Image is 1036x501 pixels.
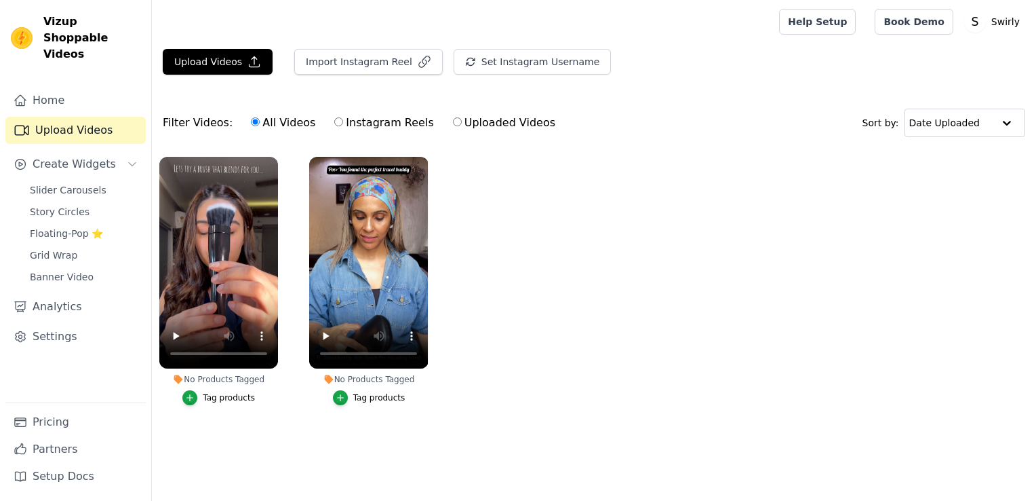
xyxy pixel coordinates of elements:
[22,267,146,286] a: Banner Video
[30,270,94,284] span: Banner Video
[875,9,953,35] a: Book Demo
[294,49,443,75] button: Import Instagram Reel
[971,15,978,29] text: S
[5,151,146,178] button: Create Widgets
[862,109,1026,137] div: Sort by:
[30,205,89,219] span: Story Circles
[779,9,856,35] a: Help Setup
[454,49,611,75] button: Set Instagram Username
[182,390,255,405] button: Tag products
[334,114,434,132] label: Instagram Reels
[251,117,260,126] input: All Videos
[5,293,146,320] a: Analytics
[986,10,1025,34] p: Swirly
[163,107,563,138] div: Filter Videos:
[163,49,273,75] button: Upload Videos
[5,323,146,350] a: Settings
[203,392,255,403] div: Tag products
[452,114,556,132] label: Uploaded Videos
[33,156,116,172] span: Create Widgets
[11,27,33,49] img: Vizup
[5,117,146,144] a: Upload Videos
[22,202,146,221] a: Story Circles
[159,374,278,385] div: No Products Tagged
[5,409,146,436] a: Pricing
[22,181,146,200] a: Slider Carousels
[22,224,146,243] a: Floating-Pop ⭐
[334,117,343,126] input: Instagram Reels
[309,374,428,385] div: No Products Tagged
[5,87,146,114] a: Home
[5,436,146,463] a: Partners
[30,248,77,262] span: Grid Wrap
[333,390,405,405] button: Tag products
[453,117,462,126] input: Uploaded Videos
[43,14,140,62] span: Vizup Shoppable Videos
[964,10,1025,34] button: S Swirly
[5,463,146,490] a: Setup Docs
[353,392,405,403] div: Tag products
[250,114,316,132] label: All Videos
[22,246,146,265] a: Grid Wrap
[30,183,106,197] span: Slider Carousels
[30,227,103,240] span: Floating-Pop ⭐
